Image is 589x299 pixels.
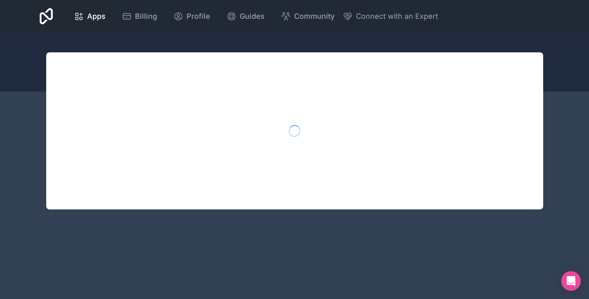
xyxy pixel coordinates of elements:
[356,11,438,22] span: Connect with an Expert
[115,7,164,25] a: Billing
[274,7,341,25] a: Community
[220,7,271,25] a: Guides
[240,11,265,22] span: Guides
[167,7,217,25] a: Profile
[135,11,157,22] span: Billing
[294,11,335,22] span: Community
[187,11,210,22] span: Profile
[343,11,438,22] button: Connect with an Expert
[87,11,106,22] span: Apps
[67,7,112,25] a: Apps
[561,271,581,291] div: Open Intercom Messenger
